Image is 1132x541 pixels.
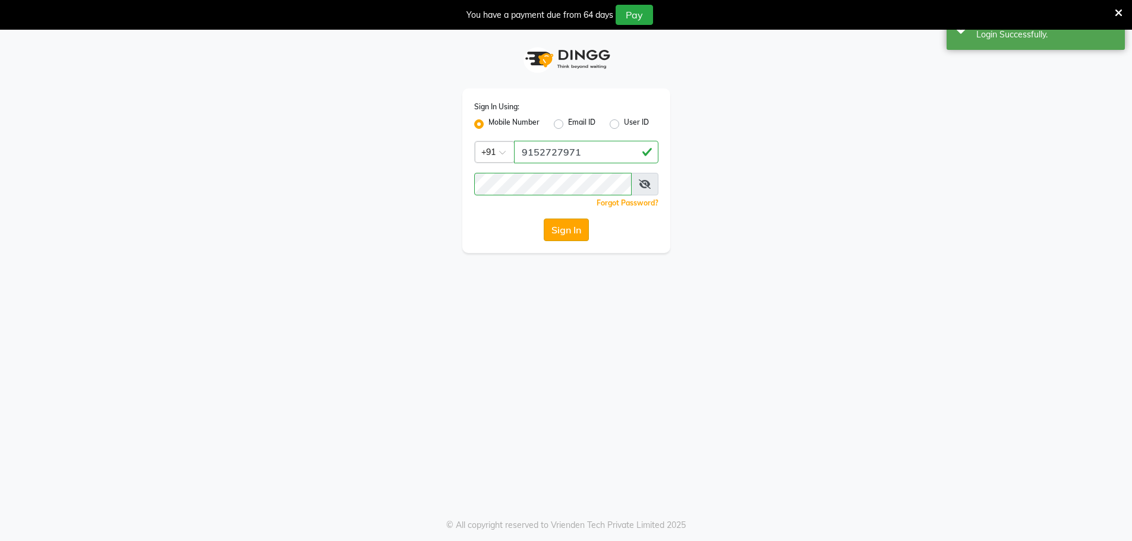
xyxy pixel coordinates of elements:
label: Email ID [568,117,595,131]
div: You have a payment due from 64 days [466,9,613,21]
label: User ID [624,117,649,131]
input: Username [514,141,658,163]
img: logo1.svg [519,42,614,77]
button: Pay [616,5,653,25]
a: Forgot Password? [597,198,658,207]
label: Sign In Using: [474,102,519,112]
input: Username [474,173,632,195]
button: Sign In [544,219,589,241]
div: Login Successfully. [976,29,1116,41]
label: Mobile Number [488,117,540,131]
